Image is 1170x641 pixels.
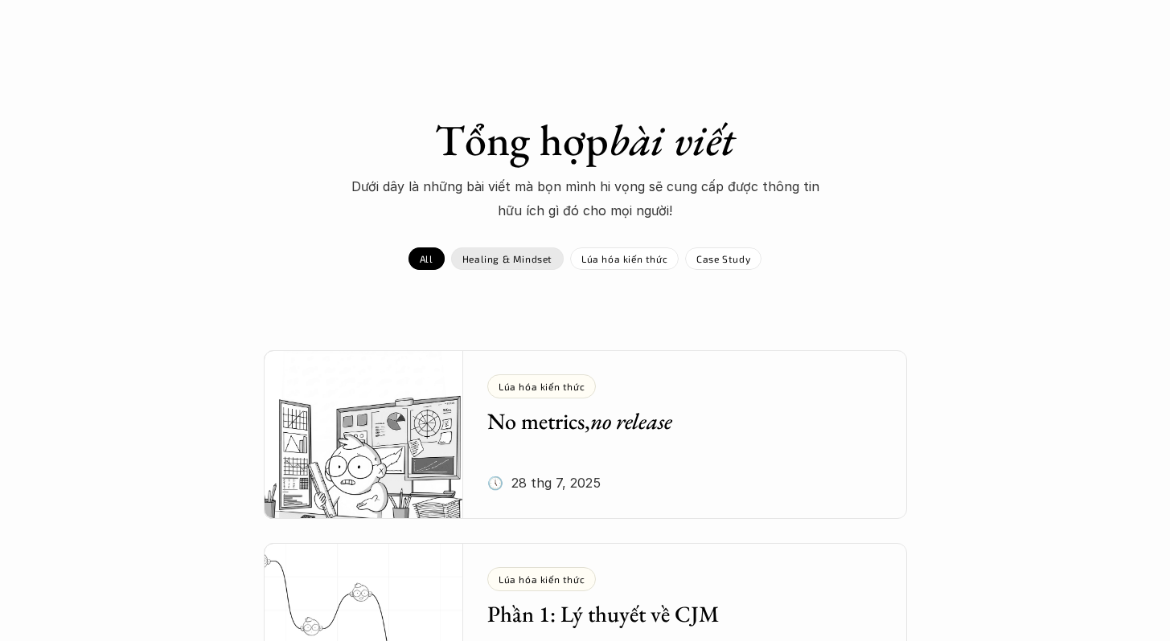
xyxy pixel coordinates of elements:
[487,599,859,628] h5: Phần 1: Lý thuyết về CJM
[304,114,867,166] h1: Tổng hợp
[264,350,907,519] a: Lúa hóa kiến thứcNo metrics,no release🕔 28 thg 7, 2025
[570,247,679,270] a: Lúa hóa kiến thức
[451,247,564,270] a: Healing & Mindset
[420,253,433,264] p: All
[696,253,750,264] p: Case Study
[609,112,735,168] em: bài viết
[581,253,667,264] p: Lúa hóa kiến thức
[487,406,859,435] h5: No metrics,
[462,253,552,264] p: Healing & Mindset
[499,381,585,392] p: Lúa hóa kiến thức
[590,406,672,435] em: no release
[685,247,762,270] a: Case Study
[344,174,827,223] p: Dưới dây là những bài viết mà bọn mình hi vọng sẽ cung cấp được thông tin hữu ích gì đó cho mọi n...
[499,574,585,585] p: Lúa hóa kiến thức
[487,471,601,495] p: 🕔 28 thg 7, 2025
